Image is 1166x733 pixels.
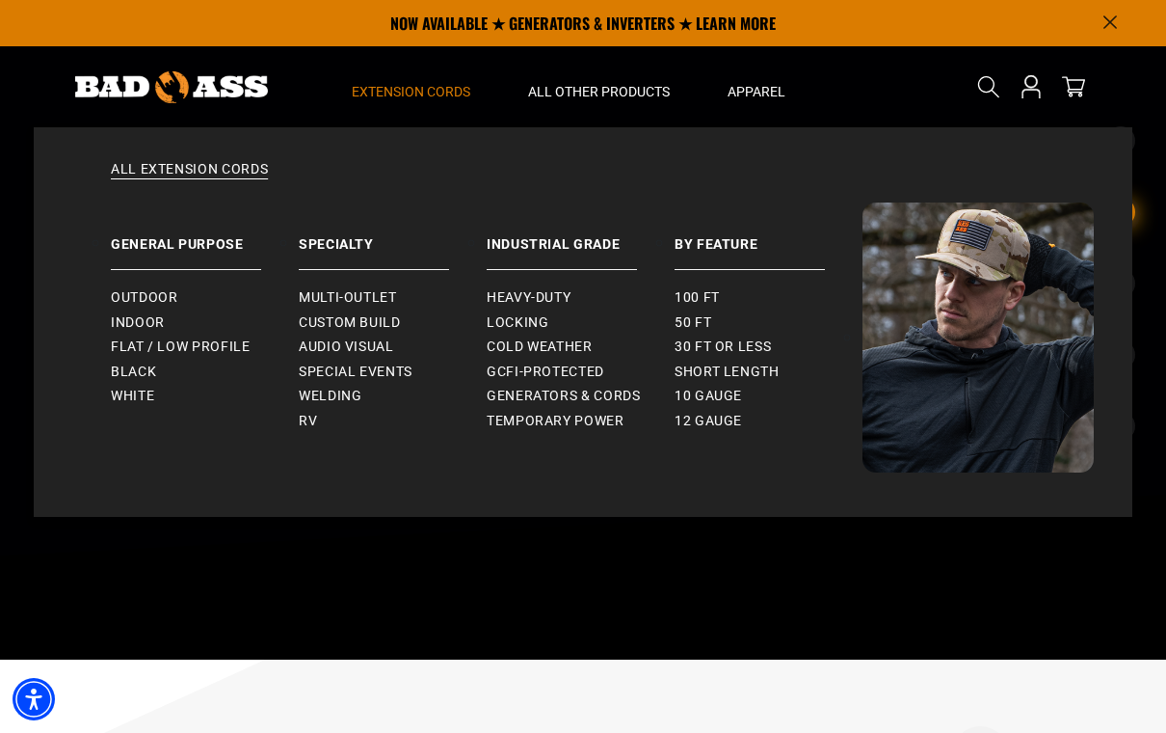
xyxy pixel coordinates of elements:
[699,46,814,127] summary: Apparel
[675,339,771,356] span: 30 ft or less
[111,364,156,381] span: Black
[299,360,487,385] a: Special Events
[111,285,299,311] a: Outdoor
[487,388,641,405] span: Generators & Cords
[299,311,487,336] a: Custom Build
[728,83,785,100] span: Apparel
[299,388,361,405] span: Welding
[487,413,624,430] span: Temporary Power
[75,71,268,103] img: Bad Ass Extension Cords
[675,384,862,409] a: 10 gauge
[299,364,412,381] span: Special Events
[487,384,675,409] a: Generators & Cords
[675,289,720,307] span: 100 ft
[487,311,675,336] a: Locking
[487,203,675,270] a: Industrial Grade
[487,339,593,356] span: Cold Weather
[487,360,675,385] a: GCFI-Protected
[675,360,862,385] a: Short Length
[299,203,487,270] a: Specialty
[111,289,177,307] span: Outdoor
[111,335,299,360] a: Flat / Low Profile
[675,335,862,360] a: 30 ft or less
[675,285,862,311] a: 100 ft
[675,203,862,270] a: By Feature
[352,83,470,100] span: Extension Cords
[299,384,487,409] a: Welding
[111,203,299,270] a: General Purpose
[299,409,487,434] a: RV
[323,46,499,127] summary: Extension Cords
[487,289,570,307] span: Heavy-Duty
[675,413,742,430] span: 12 gauge
[675,311,862,336] a: 50 ft
[499,46,699,127] summary: All Other Products
[72,160,1094,203] a: All Extension Cords
[675,409,862,434] a: 12 gauge
[111,360,299,385] a: Black
[675,364,780,381] span: Short Length
[487,409,675,434] a: Temporary Power
[111,314,165,332] span: Indoor
[862,203,1094,473] img: Bad Ass Extension Cords
[487,285,675,311] a: Heavy-Duty
[111,311,299,336] a: Indoor
[299,289,397,307] span: Multi-Outlet
[487,335,675,360] a: Cold Weather
[675,388,742,405] span: 10 gauge
[299,335,487,360] a: Audio Visual
[299,413,317,430] span: RV
[1016,46,1047,127] a: Open this option
[13,678,55,720] div: Accessibility Menu
[299,314,401,332] span: Custom Build
[487,364,604,381] span: GCFI-Protected
[299,339,394,356] span: Audio Visual
[487,314,548,332] span: Locking
[675,314,711,332] span: 50 ft
[973,71,1004,102] summary: Search
[299,285,487,311] a: Multi-Outlet
[111,388,154,405] span: White
[528,83,670,100] span: All Other Products
[111,384,299,409] a: White
[111,339,251,356] span: Flat / Low Profile
[1058,75,1089,98] a: cart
